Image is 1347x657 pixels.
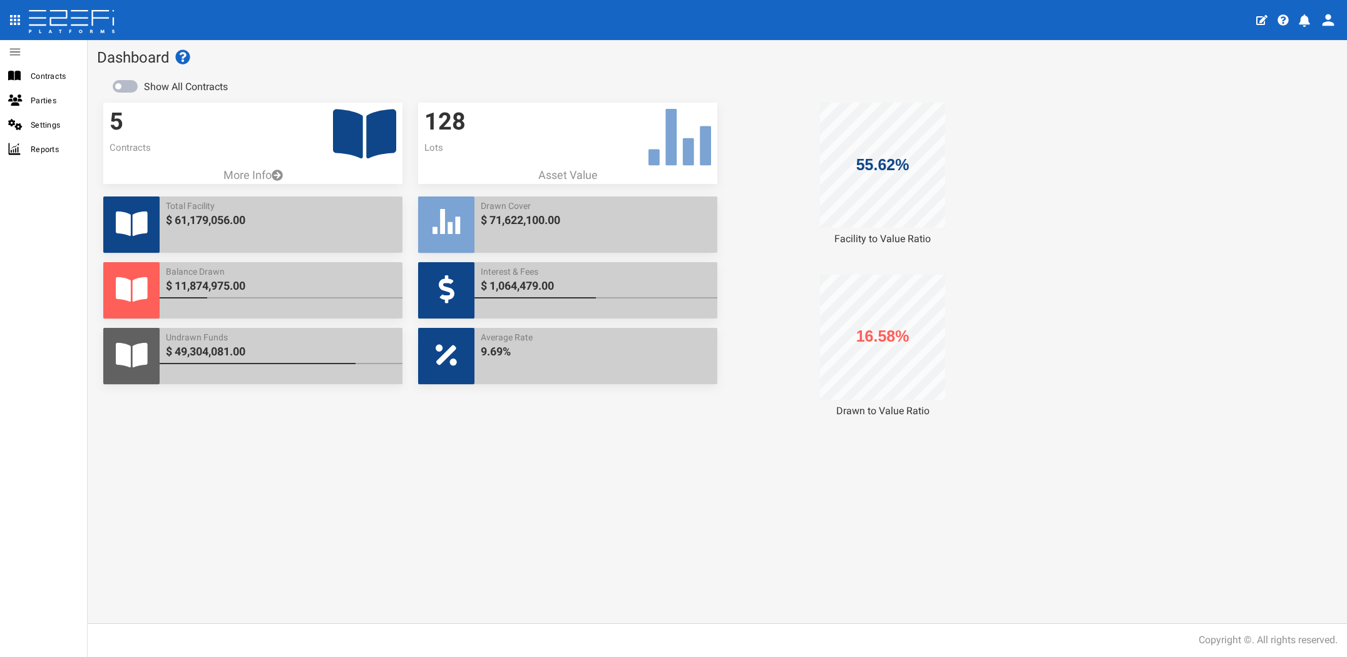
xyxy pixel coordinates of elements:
a: More Info [103,167,402,183]
span: Reports [31,142,77,156]
span: Interest & Fees [481,265,711,278]
span: $ 11,874,975.00 [166,278,396,294]
div: Copyright ©. All rights reserved. [1199,633,1338,648]
span: Parties [31,93,77,108]
label: Show All Contracts [144,80,228,94]
span: Undrawn Funds [166,331,396,344]
span: $ 61,179,056.00 [166,212,396,228]
span: $ 1,064,479.00 [481,278,711,294]
span: Drawn Cover [481,200,711,212]
h3: 128 [424,109,711,135]
span: Average Rate [481,331,711,344]
h3: 5 [110,109,396,135]
span: Balance Drawn [166,265,396,278]
p: Asset Value [418,167,717,183]
div: Drawn to Value Ratio [733,404,1032,419]
span: Settings [31,118,77,132]
span: 9.69% [481,344,711,360]
p: Lots [424,141,711,155]
p: Contracts [110,141,396,155]
div: Facility to Value Ratio [733,232,1032,247]
h1: Dashboard [97,49,1338,66]
span: $ 49,304,081.00 [166,344,396,360]
span: Contracts [31,69,77,83]
span: $ 71,622,100.00 [481,212,711,228]
span: Total Facility [166,200,396,212]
